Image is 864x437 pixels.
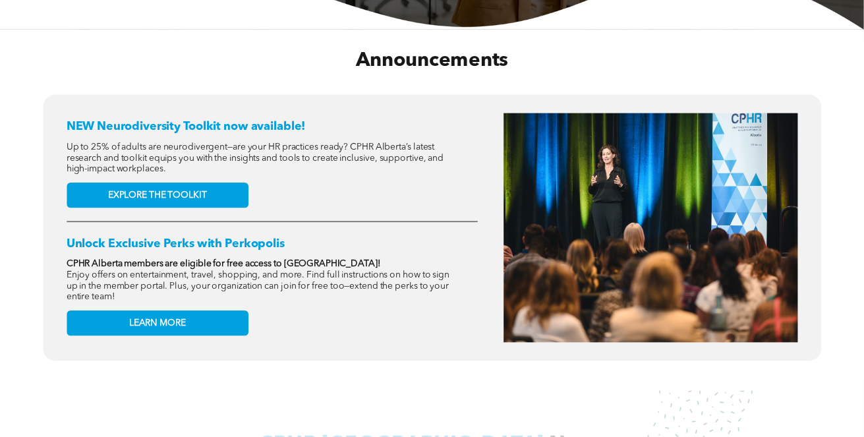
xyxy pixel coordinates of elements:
span: Unlock Exclusive Perks with Perkopolis [67,238,285,250]
strong: CPHR Alberta members are eligible for free access to [GEOGRAPHIC_DATA]! [67,260,381,269]
span: EXPLORE THE TOOLKIT [108,190,207,201]
span: Up to 25% of adults are neurodivergent—are your HR practices ready? CPHR Alberta’s latest researc... [67,142,444,173]
span: Announcements [356,51,509,71]
a: EXPLORE THE TOOLKIT [67,183,248,208]
span: LEARN MORE [129,318,186,329]
span: NEW Neurodiversity Toolkit now available! [67,121,306,133]
span: Enjoy offers on entertainment, travel, shopping, and more. Find full instructions on how to sign ... [67,271,449,302]
a: LEARN MORE [67,311,248,336]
